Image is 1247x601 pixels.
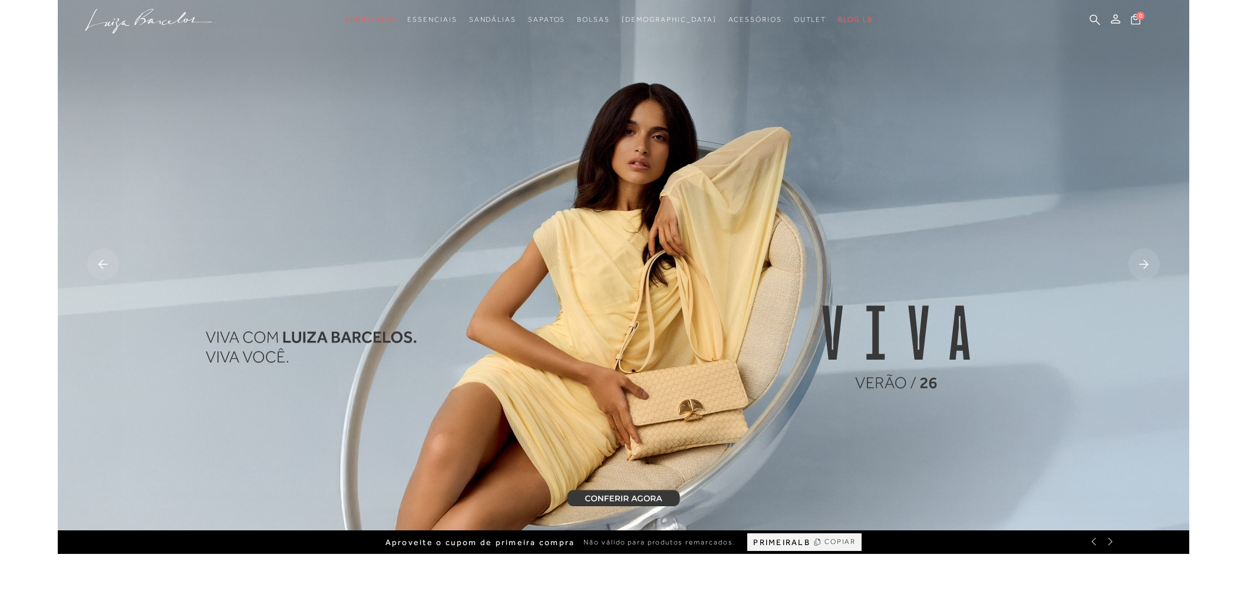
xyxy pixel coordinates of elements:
a: noSubCategoriesText [622,9,717,31]
span: Acessórios [728,15,782,24]
span: 0 [1136,12,1144,20]
a: noSubCategoriesText [577,9,610,31]
a: noSubCategoriesText [345,9,395,31]
button: 0 [1127,13,1144,29]
a: noSubCategoriesText [407,9,457,31]
span: COPIAR [824,536,856,547]
a: noSubCategoriesText [728,9,782,31]
a: noSubCategoriesText [794,9,827,31]
span: Sandálias [469,15,516,24]
a: BLOG LB [838,9,872,31]
span: Aproveite o cupom de primeira compra [385,537,575,547]
span: Sapatos [528,15,565,24]
span: Outlet [794,15,827,24]
span: Bolsas [577,15,610,24]
span: Essenciais [407,15,457,24]
span: [DEMOGRAPHIC_DATA] [622,15,717,24]
a: noSubCategoriesText [469,9,516,31]
span: PRIMEIRALB [753,537,810,547]
span: Verão Viva [345,15,395,24]
a: noSubCategoriesText [528,9,565,31]
span: Não válido para produtos remarcados. [583,537,735,547]
span: BLOG LB [838,15,872,24]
